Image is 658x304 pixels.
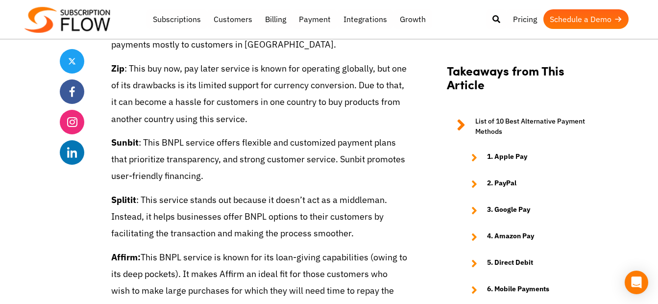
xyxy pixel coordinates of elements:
a: Billing [259,9,292,29]
strong: 2. PayPal [487,178,516,190]
p: : This buy now, pay later service is known for operating globally, but one of its drawbacks is it... [111,60,408,127]
a: 3. Google Pay [462,204,589,216]
h2: Takeaways from This Article [447,63,589,101]
img: Subscriptionflow [24,7,110,33]
strong: Affirm: [111,252,141,263]
strong: 5. Direct Debit [487,257,533,269]
strong: Splitit [111,194,136,205]
a: 5. Direct Debit [462,257,589,269]
a: Schedule a Demo [543,9,629,29]
a: Subscriptions [146,9,207,29]
strong: Zip [111,63,124,74]
a: Integrations [337,9,393,29]
p: : This service stands out because it doesn’t act as a middleman. Instead, it helps businesses off... [111,192,408,242]
a: 6. Mobile Payments [462,284,589,296]
p: : This BNPL service offers flexible and customized payment plans that prioritize transparency, an... [111,134,408,185]
a: List of 10 Best Alternative Payment Methods [447,116,589,137]
a: 2. PayPal [462,178,589,190]
strong: 3. Google Pay [487,204,530,216]
a: Pricing [507,9,543,29]
a: Payment [292,9,337,29]
strong: 4. Amazon Pay [487,231,534,243]
strong: Sunbit [111,137,139,148]
a: Customers [207,9,259,29]
a: Growth [393,9,432,29]
a: 1. Apple Pay [462,152,589,163]
a: 4. Amazon Pay [462,231,589,243]
strong: 6. Mobile Payments [487,284,549,296]
div: Open Intercom Messenger [625,271,648,294]
strong: 1. Apple Pay [487,152,527,163]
